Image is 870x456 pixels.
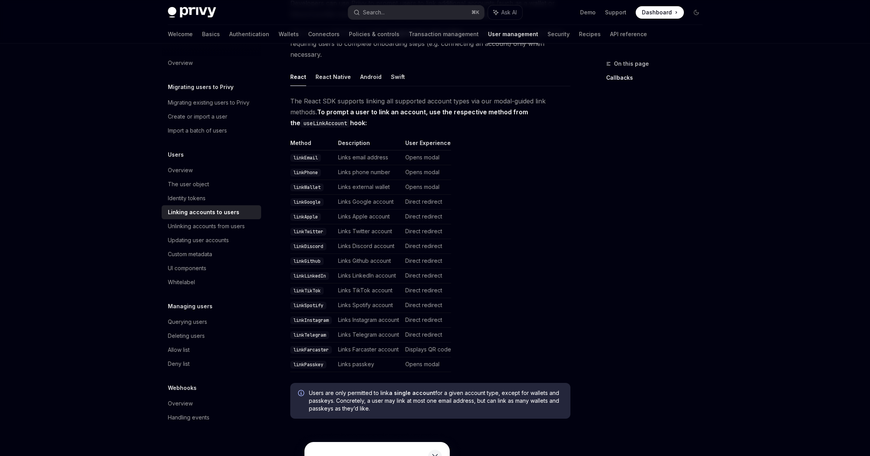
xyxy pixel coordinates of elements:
[162,247,261,261] a: Custom metadata
[335,180,402,195] td: Links external wallet
[168,208,239,217] div: Linking accounts to users
[605,9,626,16] a: Support
[162,124,261,138] a: Import a batch of users
[162,411,261,425] a: Handling events
[402,195,451,210] td: Direct redirect
[290,287,324,295] code: linkTikTok
[290,139,335,150] th: Method
[168,82,234,92] h5: Migrating users to Privy
[402,210,451,224] td: Direct redirect
[290,243,326,250] code: linkDiscord
[402,342,451,357] td: Displays QR code
[290,27,570,60] span: This is key to [PERSON_NAME]’s : improving conversion and UX by requiring users to complete onboa...
[290,346,332,354] code: linkFarcaster
[290,183,324,191] code: linkWallet
[335,165,402,180] td: Links phone number
[162,56,261,70] a: Overview
[316,68,351,86] button: React Native
[168,317,207,327] div: Querying users
[402,180,451,195] td: Opens modal
[335,357,402,372] td: Links passkey
[547,25,570,44] a: Security
[290,272,329,280] code: linkLinkedIn
[402,150,451,165] td: Opens modal
[580,9,596,16] a: Demo
[168,345,190,355] div: Allow list
[162,191,261,205] a: Identity tokens
[168,150,184,159] h5: Users
[162,177,261,191] a: The user object
[471,9,479,16] span: ⌘ K
[335,313,402,328] td: Links Instagram account
[290,154,321,162] code: linkEmail
[579,25,601,44] a: Recipes
[335,342,402,357] td: Links Farcaster account
[168,236,229,245] div: Updating user accounts
[402,313,451,328] td: Direct redirect
[606,72,709,84] a: Callbacks
[162,261,261,275] a: UI components
[168,383,197,393] h5: Webhooks
[335,254,402,269] td: Links Github account
[279,25,299,44] a: Wallets
[402,165,451,180] td: Opens modal
[335,195,402,210] td: Links Google account
[402,283,451,298] td: Direct redirect
[335,283,402,298] td: Links TikTok account
[229,25,269,44] a: Authentication
[488,25,538,44] a: User management
[162,110,261,124] a: Create or import a user
[298,390,306,398] svg: Info
[290,257,324,265] code: linkGithub
[335,269,402,283] td: Links LinkedIn account
[349,25,399,44] a: Policies & controls
[168,359,190,369] div: Deny list
[360,68,382,86] button: Android
[642,9,672,16] span: Dashboard
[162,315,261,329] a: Querying users
[402,269,451,283] td: Direct redirect
[402,298,451,313] td: Direct redirect
[290,213,321,221] code: linkApple
[402,328,451,342] td: Direct redirect
[290,96,570,128] span: The React SDK supports linking all supported account types via our modal-guided link methods.
[300,119,350,128] code: useLinkAccount
[168,166,193,175] div: Overview
[610,25,647,44] a: API reference
[290,108,528,127] strong: To prompt a user to link an account, use the respective method from the hook:
[402,254,451,269] td: Direct redirect
[488,5,522,19] button: Ask AI
[402,239,451,254] td: Direct redirect
[168,7,216,18] img: dark logo
[290,68,306,86] button: React
[308,25,340,44] a: Connectors
[335,150,402,165] td: Links email address
[162,343,261,357] a: Allow list
[290,316,332,324] code: linkInstagram
[168,126,227,135] div: Import a batch of users
[168,58,193,68] div: Overview
[335,239,402,254] td: Links Discord account
[168,302,213,311] h5: Managing users
[168,180,209,189] div: The user object
[168,98,249,107] div: Migrating existing users to Privy
[168,112,227,121] div: Create or import a user
[348,5,484,19] button: Search...⌘K
[389,390,435,396] strong: a single account
[363,8,385,17] div: Search...
[402,357,451,372] td: Opens modal
[168,194,206,203] div: Identity tokens
[290,361,326,369] code: linkPasskey
[168,399,193,408] div: Overview
[636,6,684,19] a: Dashboard
[168,331,205,341] div: Deleting users
[202,25,220,44] a: Basics
[162,357,261,371] a: Deny list
[162,397,261,411] a: Overview
[162,163,261,177] a: Overview
[290,302,326,309] code: linkSpotify
[290,169,321,176] code: linkPhone
[409,25,479,44] a: Transaction management
[290,331,329,339] code: linkTelegram
[162,219,261,233] a: Unlinking accounts from users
